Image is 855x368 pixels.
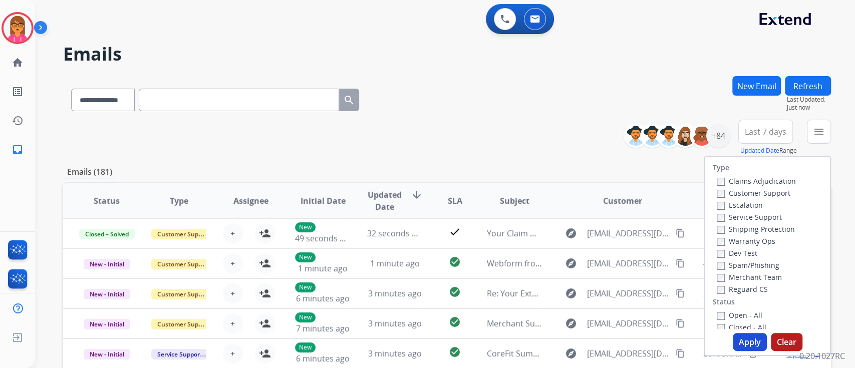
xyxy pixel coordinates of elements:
span: 6 minutes ago [296,293,350,304]
mat-icon: explore [565,347,577,359]
span: Last Updated: [787,96,831,104]
input: Reguard CS [717,286,725,294]
mat-icon: content_copy [676,229,685,238]
span: 3 minutes ago [368,288,422,299]
span: Customer Support [151,289,216,299]
span: 3 minutes ago [368,318,422,329]
span: 8679bfcf-f4e9-42ac-a88c-9da613533299 [703,348,850,359]
mat-icon: home [12,57,24,69]
span: CoreFit Summit Nashville – Limited VIP Access [487,348,659,359]
input: Warranty Ops [717,238,725,246]
h2: Emails [63,44,831,64]
p: New [295,252,316,262]
mat-icon: arrow_downward [411,189,423,201]
input: Merchant Team [717,274,725,282]
span: Subject [500,195,529,207]
span: Initial Date [300,195,345,207]
p: New [295,312,316,322]
span: Service Support [151,349,208,359]
mat-icon: explore [565,287,577,299]
label: Warranty Ops [717,236,775,246]
input: Dev Test [717,250,725,258]
input: Spam/Phishing [717,262,725,270]
span: 1 minute ago [370,258,420,269]
button: Refresh [785,76,831,96]
span: Range [740,146,797,155]
label: Escalation [717,200,763,210]
span: Closed – Solved [79,229,135,239]
button: + [223,313,243,333]
span: [EMAIL_ADDRESS][DOMAIN_NAME] [587,347,670,359]
span: New - Initial [84,349,130,359]
mat-icon: content_copy [676,349,685,358]
mat-icon: explore [565,227,577,239]
label: Dev Test [717,248,757,258]
mat-icon: person_add [259,257,271,269]
span: 6 minutes ago [296,353,350,364]
span: + [230,317,235,329]
span: Just now [787,104,831,112]
label: Service Support [717,212,782,222]
label: Spam/Phishing [717,260,779,270]
input: Customer Support [717,190,725,198]
mat-icon: search [343,94,355,106]
span: Customer Support [151,319,216,329]
p: Emails (181) [63,166,116,178]
span: Conversation ID [703,189,758,213]
span: Webform from [EMAIL_ADDRESS][DOMAIN_NAME] on [DATE] [487,258,714,269]
span: New - Initial [84,319,130,329]
mat-icon: content_copy [676,319,685,328]
p: New [295,282,316,292]
button: + [223,223,243,243]
span: 7 minutes ago [296,323,350,334]
mat-icon: check [449,226,461,238]
input: Service Support [717,214,725,222]
span: Updated Date [367,189,403,213]
p: New [295,222,316,232]
span: c024e08f-ac63-4eb8-a336-7e94cd65fa3e [703,228,852,239]
label: Closed - All [717,322,766,332]
button: + [223,283,243,303]
mat-icon: person_add [259,227,271,239]
mat-icon: menu [813,126,825,138]
span: [EMAIL_ADDRESS][DOMAIN_NAME] [587,257,670,269]
span: Customer [603,195,642,207]
label: Type [713,163,729,173]
input: Shipping Protection [717,226,725,234]
span: 49 seconds ago [295,233,354,244]
input: Closed - All [717,324,725,332]
span: + [230,347,235,359]
span: [EMAIL_ADDRESS][DOMAIN_NAME] [587,317,670,329]
span: Your Claim with Extend [487,228,574,239]
p: 0.20.1027RC [799,350,845,362]
input: Escalation [717,202,725,210]
span: Customer Support [151,259,216,269]
mat-icon: explore [565,317,577,329]
label: Status [713,297,735,307]
mat-icon: content_copy [676,289,685,298]
mat-icon: list_alt [12,86,24,98]
mat-icon: content_copy [676,259,685,268]
span: [EMAIL_ADDRESS][DOMAIN_NAME] [587,227,670,239]
p: New [295,342,316,352]
span: Type [170,195,188,207]
button: + [223,253,243,273]
mat-icon: check_circle [449,346,461,358]
span: + [230,257,235,269]
span: + [230,227,235,239]
mat-icon: person_add [259,287,271,299]
span: Assignee [233,195,268,207]
mat-icon: check_circle [449,286,461,298]
span: + [230,287,235,299]
mat-icon: check_circle [449,256,461,268]
button: Apply [733,333,767,351]
mat-icon: check_circle [449,316,461,328]
label: Customer Support [717,188,790,198]
button: New Email [732,76,781,96]
label: Open - All [717,310,762,320]
span: Last 7 days [745,130,786,134]
img: avatar [4,14,32,42]
span: 1 minute ago [298,263,348,274]
label: Claims Adjudication [717,176,796,186]
label: Merchant Team [717,272,782,282]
